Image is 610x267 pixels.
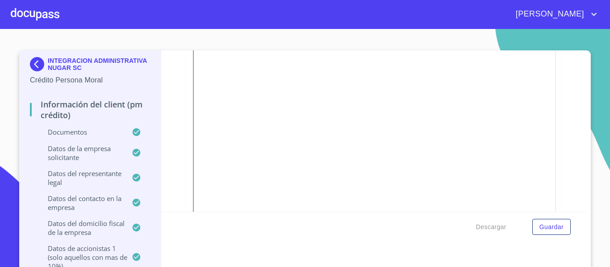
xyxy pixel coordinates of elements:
p: Documentos [30,127,132,136]
p: Crédito Persona Moral [30,75,150,86]
button: account of current user [509,7,599,21]
span: Descargar [476,222,506,233]
div: INTEGRACION ADMINISTRATIVA NUGAR SC [30,57,150,75]
span: Guardar [539,222,564,233]
p: Datos del representante legal [30,169,132,187]
p: Datos del domicilio fiscal de la empresa [30,219,132,237]
button: Descargar [472,219,510,235]
p: Datos de la empresa solicitante [30,144,132,162]
p: Información del Client (PM crédito) [30,99,150,120]
img: Docupass spot blue [30,57,48,71]
button: Guardar [532,219,571,235]
span: [PERSON_NAME] [509,7,589,21]
p: INTEGRACION ADMINISTRATIVA NUGAR SC [48,57,150,71]
p: Datos del contacto en la empresa [30,194,132,212]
